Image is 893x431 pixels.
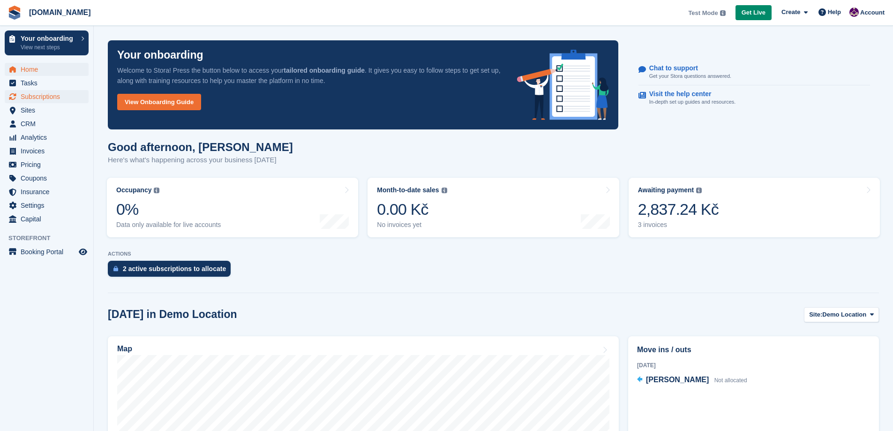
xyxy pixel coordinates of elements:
[21,172,77,185] span: Coupons
[442,188,447,193] img: icon-info-grey-7440780725fd019a000dd9b08b2336e03edf1995a4989e88bcd33f0948082b44.svg
[21,131,77,144] span: Analytics
[638,221,719,229] div: 3 invoices
[21,43,76,52] p: View next steps
[21,63,77,76] span: Home
[117,50,203,60] p: Your onboarding
[108,155,293,166] p: Here's what's happening across your business [DATE]
[696,188,702,193] img: icon-info-grey-7440780725fd019a000dd9b08b2336e03edf1995a4989e88bcd33f0948082b44.svg
[21,212,77,226] span: Capital
[688,8,718,18] span: Test Mode
[377,200,447,219] div: 0.00 Kč
[637,374,747,386] a: [PERSON_NAME] Not allocated
[5,172,89,185] a: menu
[5,117,89,130] a: menu
[21,104,77,117] span: Sites
[828,8,841,17] span: Help
[5,212,89,226] a: menu
[649,98,736,106] p: In-depth set up guides and resources.
[637,344,870,355] h2: Move ins / outs
[720,10,726,16] img: icon-info-grey-7440780725fd019a000dd9b08b2336e03edf1995a4989e88bcd33f0948082b44.svg
[154,188,159,193] img: icon-info-grey-7440780725fd019a000dd9b08b2336e03edf1995a4989e88bcd33f0948082b44.svg
[5,199,89,212] a: menu
[21,76,77,90] span: Tasks
[377,186,439,194] div: Month-to-date sales
[5,158,89,171] a: menu
[116,186,151,194] div: Occupancy
[117,345,132,353] h2: Map
[781,8,800,17] span: Create
[742,8,765,17] span: Get Live
[116,200,221,219] div: 0%
[714,377,747,384] span: Not allocated
[25,5,95,20] a: [DOMAIN_NAME]
[735,5,772,21] a: Get Live
[638,200,719,219] div: 2,837.24 Kč
[108,261,235,281] a: 2 active subscriptions to allocate
[21,90,77,103] span: Subscriptions
[5,131,89,144] a: menu
[21,144,77,158] span: Invoices
[21,158,77,171] span: Pricing
[5,90,89,103] a: menu
[77,246,89,257] a: Preview store
[117,94,201,110] a: View Onboarding Guide
[637,361,870,370] div: [DATE]
[21,35,76,42] p: Your onboarding
[116,221,221,229] div: Data only available for live accounts
[284,67,365,74] strong: tailored onboarding guide
[649,72,731,80] p: Get your Stora questions answered.
[5,144,89,158] a: menu
[377,221,447,229] div: No invoices yet
[646,376,709,384] span: [PERSON_NAME]
[629,178,880,237] a: Awaiting payment 2,837.24 Kč 3 invoices
[5,76,89,90] a: menu
[638,186,694,194] div: Awaiting payment
[5,185,89,198] a: menu
[8,234,93,243] span: Storefront
[860,8,885,17] span: Account
[108,308,237,321] h2: [DATE] in Demo Location
[117,65,502,86] p: Welcome to Stora! Press the button below to access your . It gives you easy to follow steps to ge...
[123,265,226,272] div: 2 active subscriptions to allocate
[822,310,866,319] span: Demo Location
[809,310,822,319] span: Site:
[8,6,22,20] img: stora-icon-8386f47178a22dfd0bd8f6a31ec36ba5ce8667c1dd55bd0f319d3a0aa187defe.svg
[5,63,89,76] a: menu
[638,85,870,111] a: Visit the help center In-depth set up guides and resources.
[21,245,77,258] span: Booking Portal
[21,199,77,212] span: Settings
[368,178,619,237] a: Month-to-date sales 0.00 Kč No invoices yet
[108,251,879,257] p: ACTIONS
[21,185,77,198] span: Insurance
[849,8,859,17] img: Anna Žambůrková
[108,141,293,153] h1: Good afternoon, [PERSON_NAME]
[5,245,89,258] a: menu
[113,265,118,272] img: active_subscription_to_allocate_icon-d502201f5373d7db506a760aba3b589e785aa758c864c3986d89f69b8ff3...
[107,178,358,237] a: Occupancy 0% Data only available for live accounts
[638,60,870,85] a: Chat to support Get your Stora questions answered.
[649,90,728,98] p: Visit the help center
[517,50,609,120] img: onboarding-info-6c161a55d2c0e0a8cae90662b2fe09162a5109e8cc188191df67fb4f79e88e88.svg
[804,307,879,323] button: Site: Demo Location
[5,30,89,55] a: Your onboarding View next steps
[5,104,89,117] a: menu
[649,64,724,72] p: Chat to support
[21,117,77,130] span: CRM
